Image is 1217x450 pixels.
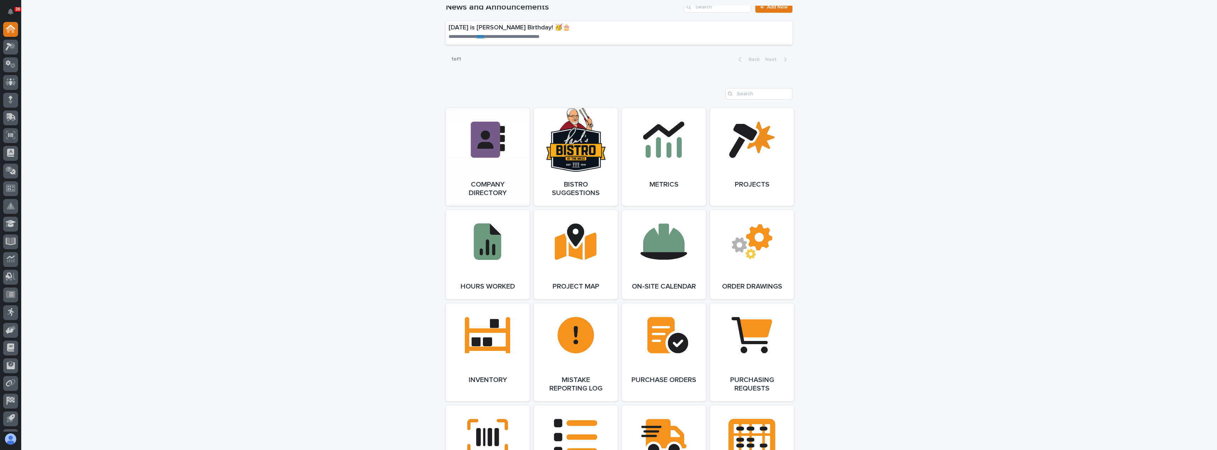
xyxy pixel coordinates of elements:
p: 1 of 1 [446,51,467,68]
a: Order Drawings [710,210,794,299]
div: Notifications36 [9,8,18,20]
button: Back [733,56,762,63]
a: Purchase Orders [622,303,706,401]
input: Search [684,1,751,13]
a: Metrics [622,108,706,206]
span: Next [765,57,781,62]
a: On-Site Calendar [622,210,706,299]
span: Back [744,57,760,62]
a: Bistro Suggestions [534,108,618,206]
a: Company Directory [446,108,530,206]
a: Purchasing Requests [710,303,794,401]
a: Add New [755,1,792,13]
h1: News and Announcements [446,2,681,12]
p: 36 [16,7,20,12]
p: [DATE] is [PERSON_NAME] Birthday! 🥳🎂 [449,24,684,32]
input: Search [725,88,792,99]
a: Projects [710,108,794,206]
a: Project Map [534,210,618,299]
a: Inventory [446,303,530,401]
span: Add New [767,5,788,10]
a: Mistake Reporting Log [534,303,618,401]
a: Hours Worked [446,210,530,299]
button: Next [762,56,792,63]
button: users-avatar [3,432,18,446]
button: Notifications [3,4,18,19]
